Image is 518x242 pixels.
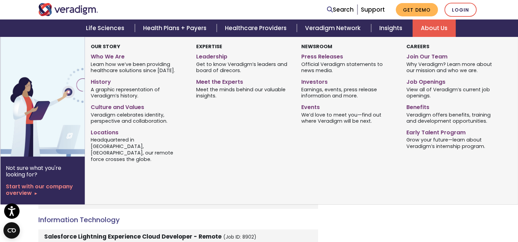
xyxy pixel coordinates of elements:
span: Headquartered in [GEOGRAPHIC_DATA], [GEOGRAPHIC_DATA], our remote force crosses the globe. [91,136,186,162]
a: About Us [413,19,456,37]
a: Support [361,5,385,14]
span: Learn how we’ve been providing healthcare solutions since [DATE]. [91,60,186,74]
a: Meet the Experts [196,76,291,86]
span: | [79,197,81,205]
span: View all of Veradigm’s current job openings. [406,86,501,99]
span: Veradigm celebrates identity, perspective and collaboration. [91,111,186,124]
a: Leadership [196,51,291,60]
span: Veradigm offers benefits, training and development opportunities. [406,111,501,124]
a: Who We Are [91,51,186,60]
img: Vector image of Veradigm’s Story [0,37,111,157]
a: Culture and Values [91,101,186,111]
span: Why Veradigm? Learn more about our mission and who we are. [406,60,501,74]
span: Get to know Veradigm’s leaders and board of direcors. [196,60,291,74]
span: Grow your future—learn about Veradigm’s internship program. [406,136,501,150]
a: Get Demo [396,3,438,16]
a: Insights [371,19,413,37]
p: Not sure what you're looking for? [6,165,79,178]
a: Events [301,101,396,111]
span: We’d love to meet you—find out where Veradigm will be next. [301,111,396,124]
span: Earnings, events, press release information and more. [301,86,396,99]
span: A graphic representation of Veradigm’s history. [91,86,186,99]
a: Life Sciences [78,19,135,37]
img: Veradigm logo [38,3,98,16]
span: Meet the minds behind our valuable insights. [196,86,291,99]
a: Health Plans + Payers [135,19,217,37]
a: Veradigm Network [297,19,371,37]
strong: Careers [406,43,429,50]
a: Search [327,5,354,14]
a: Start with our company overview [6,183,79,196]
a: Benefits [406,101,501,111]
h4: Information Technology [38,216,318,224]
strong: Expertise [196,43,222,50]
strong: Newsroom [301,43,332,50]
small: (Job ID: 8902) [223,234,256,240]
a: Investors [301,76,396,86]
a: History [91,76,186,86]
strong: Salesforce Lightning Experience Cloud Developer - Remote [44,232,222,241]
a: Login [444,3,477,17]
a: Locations [91,126,186,136]
strong: Our Story [91,43,120,50]
button: Open CMP widget [3,222,20,239]
span: Official Veradigm statements to news media. [301,60,396,74]
a: [GEOGRAPHIC_DATA], [US_STATE] [44,188,312,205]
a: Press Releases [301,51,396,60]
a: [GEOGRAPHIC_DATA], [US_STATE] [83,197,180,205]
a: Early Talent Program [406,126,501,136]
a: Job Openings [406,76,501,86]
a: Healthcare Providers [217,19,297,37]
a: Join Our Team [406,51,501,60]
